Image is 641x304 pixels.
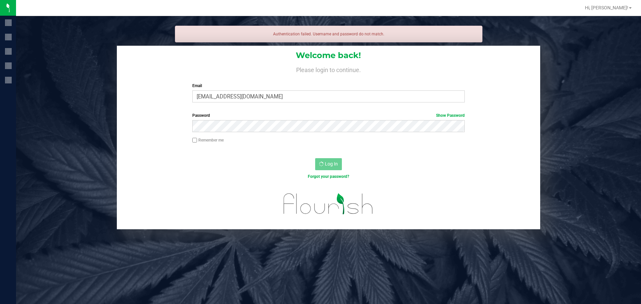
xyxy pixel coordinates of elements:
[436,113,465,118] a: Show Password
[315,158,342,170] button: Log In
[308,174,349,179] a: Forgot your password?
[585,5,628,10] span: Hi, [PERSON_NAME]!
[192,113,210,118] span: Password
[192,137,224,143] label: Remember me
[192,83,464,89] label: Email
[117,65,540,73] h4: Please login to continue.
[117,51,540,60] h1: Welcome back!
[192,138,197,142] input: Remember me
[325,161,338,167] span: Log In
[175,26,482,42] div: Authentication failed. Username and password do not match.
[275,187,381,221] img: flourish_logo.svg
